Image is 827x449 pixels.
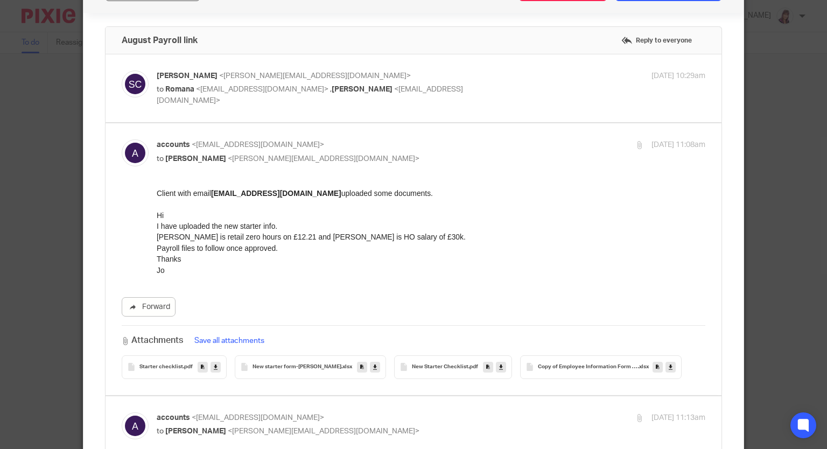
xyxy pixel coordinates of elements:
[54,1,185,10] strong: [EMAIL_ADDRESS][DOMAIN_NAME]
[192,141,324,149] span: <[EMAIL_ADDRESS][DOMAIN_NAME]>
[157,427,164,435] span: to
[157,72,218,80] span: [PERSON_NAME]
[122,297,176,317] a: Forward
[165,427,226,435] span: [PERSON_NAME]
[139,364,183,370] span: Starter checklist
[228,155,419,163] span: <[PERSON_NAME][EMAIL_ADDRESS][DOMAIN_NAME]>
[219,72,411,80] span: <[PERSON_NAME][EMAIL_ADDRESS][DOMAIN_NAME]>
[122,334,183,347] h3: Attachments
[468,364,478,370] span: .pdf
[183,364,193,370] span: .pdf
[196,86,328,93] span: <[EMAIL_ADDRESS][DOMAIN_NAME]>
[330,86,332,93] span: ,
[619,32,695,48] label: Reply to everyone
[394,355,512,379] button: New Starter Checklist.pdf
[538,364,638,370] span: Copy of Employee Information Form UK Payroll (002)
[412,364,468,370] span: New Starter Checklist
[253,364,341,370] span: New starter form-[PERSON_NAME]
[122,412,149,439] img: svg%3E
[520,355,682,379] button: Copy of Employee Information Form UK Payroll (002).xlsx
[191,335,268,347] button: Save all attachments
[157,155,164,163] span: to
[122,139,149,166] img: svg%3E
[157,414,190,422] span: accounts
[341,364,352,370] span: .xlsx
[165,86,194,93] span: Romana
[235,355,386,379] button: New starter form-[PERSON_NAME].xlsx
[122,355,227,379] button: Starter checklist.pdf
[651,139,705,151] p: [DATE] 11:08am
[332,86,393,93] span: [PERSON_NAME]
[228,427,419,435] span: <[PERSON_NAME][EMAIL_ADDRESS][DOMAIN_NAME]>
[122,35,198,46] h4: August Payroll link
[157,141,190,149] span: accounts
[638,364,649,370] span: .xlsx
[651,412,705,424] p: [DATE] 11:13am
[651,71,705,82] p: [DATE] 10:29am
[122,71,149,97] img: svg%3E
[157,86,164,93] span: to
[192,414,324,422] span: <[EMAIL_ADDRESS][DOMAIN_NAME]>
[165,155,226,163] span: [PERSON_NAME]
